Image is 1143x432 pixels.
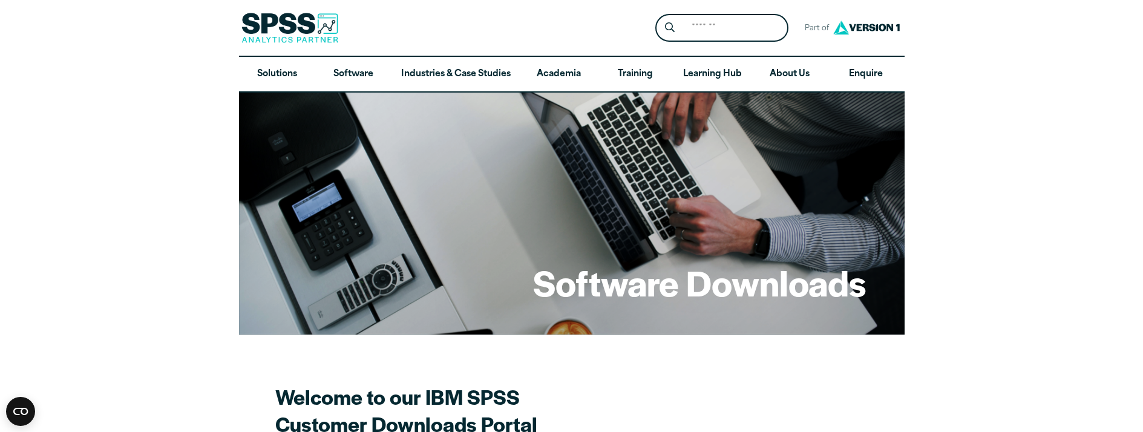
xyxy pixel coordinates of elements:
svg: Search magnifying glass icon [665,22,675,33]
a: Learning Hub [673,57,752,92]
button: Open CMP widget [6,397,35,426]
nav: Desktop version of site main menu [239,57,905,92]
a: Enquire [828,57,904,92]
form: Site Header Search Form [655,14,788,42]
a: Industries & Case Studies [391,57,520,92]
a: About Us [752,57,828,92]
a: Software [315,57,391,92]
img: Version1 Logo [830,16,903,39]
a: Training [597,57,673,92]
img: SPSS Analytics Partner [241,13,338,43]
span: Part of [798,20,830,38]
a: Academia [520,57,597,92]
button: Search magnifying glass icon [658,17,681,39]
h1: Software Downloads [533,259,866,306]
a: Solutions [239,57,315,92]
